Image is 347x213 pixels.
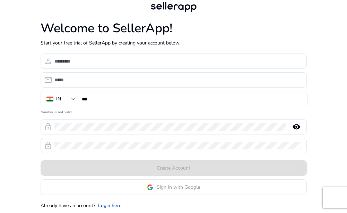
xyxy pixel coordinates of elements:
a: Login here [98,202,122,209]
span: person [44,57,52,65]
span: lock [44,123,52,131]
p: Already have an account? [41,202,95,209]
h1: Welcome to SellerApp! [41,21,307,36]
p: Start your free trial of SellerApp by creating your account below. [41,39,307,47]
span: email [44,76,52,84]
div: IN [56,95,61,103]
span: lock [44,141,52,150]
mat-icon: remove_red_eye [288,123,305,131]
mat-error: Number is not valid [41,108,307,115]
